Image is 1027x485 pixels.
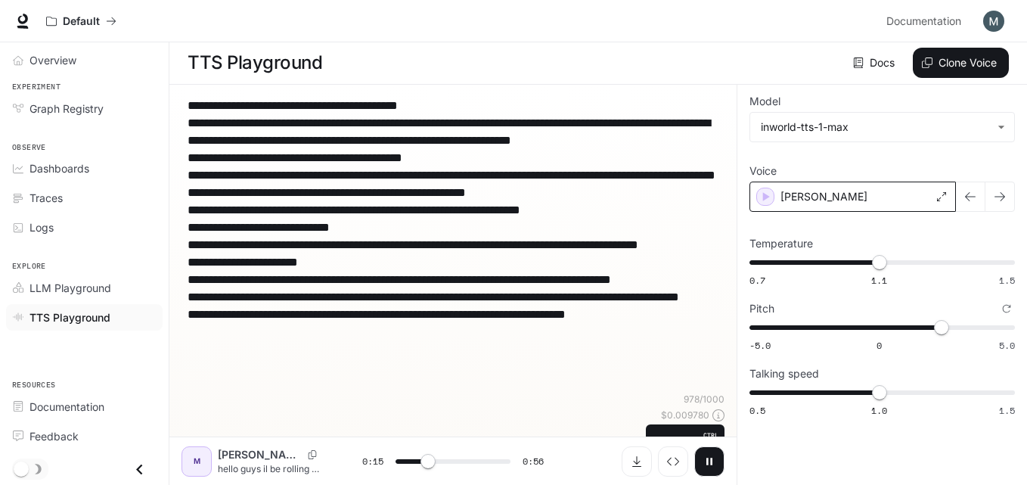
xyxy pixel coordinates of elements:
[6,423,163,449] a: Feedback
[999,339,1015,352] span: 5.0
[29,190,63,206] span: Traces
[749,339,771,352] span: -5.0
[749,166,777,176] p: Voice
[218,462,326,475] p: hello guys il be rolling my hard workerd roles that i worked 3 years for them il try to get phant...
[979,6,1009,36] button: User avatar
[6,47,163,73] a: Overview
[29,428,79,444] span: Feedback
[63,15,100,28] p: Default
[658,446,688,477] button: Inspect
[29,280,111,296] span: LLM Playground
[6,155,163,182] a: Dashboards
[29,219,54,235] span: Logs
[14,460,29,477] span: Dark mode toggle
[703,431,718,449] p: CTRL +
[29,160,89,176] span: Dashboards
[6,95,163,122] a: Graph Registry
[749,404,765,417] span: 0.5
[850,48,901,78] a: Docs
[886,12,961,31] span: Documentation
[880,6,973,36] a: Documentation
[684,393,724,406] p: 978 / 1000
[302,450,323,459] button: Copy Voice ID
[362,454,383,469] span: 0:15
[998,300,1015,317] button: Reset to default
[749,368,819,379] p: Talking speed
[749,274,765,287] span: 0.7
[749,238,813,249] p: Temperature
[999,404,1015,417] span: 1.5
[188,48,322,78] h1: TTS Playground
[749,96,780,107] p: Model
[6,304,163,331] a: TTS Playground
[871,404,887,417] span: 1.0
[29,52,76,68] span: Overview
[29,309,110,325] span: TTS Playground
[29,399,104,415] span: Documentation
[749,303,774,314] p: Pitch
[750,113,1014,141] div: inworld-tts-1-max
[761,120,990,135] div: inworld-tts-1-max
[6,185,163,211] a: Traces
[29,101,104,117] span: Graph Registry
[622,446,652,477] button: Download audio
[661,409,709,421] p: $ 0.009780
[218,447,302,462] p: [PERSON_NAME]
[6,214,163,241] a: Logs
[6,393,163,420] a: Documentation
[6,275,163,301] a: LLM Playground
[39,6,123,36] button: All workspaces
[913,48,1009,78] button: Clone Voice
[983,11,1004,32] img: User avatar
[871,274,887,287] span: 1.1
[123,454,157,485] button: Close drawer
[780,189,867,204] p: [PERSON_NAME]
[523,454,544,469] span: 0:56
[999,274,1015,287] span: 1.5
[646,424,724,464] button: GenerateCTRL +⏎
[877,339,882,352] span: 0
[185,449,209,474] div: M
[703,431,718,458] p: ⏎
